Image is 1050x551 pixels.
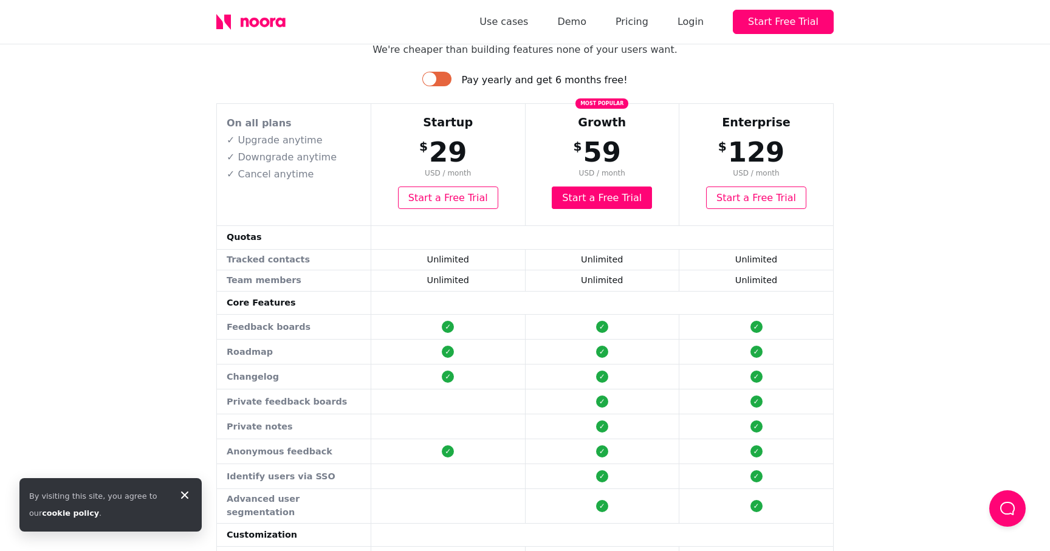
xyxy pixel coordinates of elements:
[596,500,608,512] div: ✓
[557,13,586,30] a: Demo
[680,168,832,179] span: USD / month
[575,98,628,109] span: Most popular
[596,346,608,358] div: ✓
[583,136,621,168] span: 59
[398,187,498,209] a: Start a Free Trial
[429,136,467,168] span: 29
[596,445,608,457] div: ✓
[596,321,608,333] div: ✓
[718,137,727,156] span: $
[442,321,454,333] div: ✓
[217,249,371,270] td: Tracked contacts
[526,114,679,132] div: Growth
[574,137,582,156] span: $
[750,395,763,408] div: ✓
[679,249,834,270] td: Unlimited
[680,114,832,132] div: Enterprise
[750,371,763,383] div: ✓
[596,470,608,482] div: ✓
[217,270,371,292] td: Team members
[227,167,361,182] p: ✓ Cancel anytime
[442,371,454,383] div: ✓
[217,523,371,547] td: Customization
[750,445,763,457] div: ✓
[616,13,648,30] a: Pricing
[750,346,763,358] div: ✓
[217,315,371,340] td: Feedback boards
[227,133,361,148] p: ✓ Upgrade anytime
[372,114,524,132] div: Startup
[706,187,806,209] a: Start a Free Trial
[525,249,679,270] td: Unlimited
[216,43,834,57] p: We're cheaper than building features none of your users want.
[750,420,763,433] div: ✓
[42,508,99,518] a: cookie policy
[217,364,371,389] td: Changelog
[217,389,371,414] td: Private feedback boards
[728,136,785,168] span: 129
[29,488,168,522] div: By visiting this site, you agree to our .
[733,10,834,34] button: Start Free Trial
[525,270,679,292] td: Unlimited
[227,117,292,129] strong: On all plans
[679,270,834,292] td: Unlimited
[371,270,526,292] td: Unlimited
[217,489,371,523] td: Advanced user segmentation
[596,395,608,408] div: ✓
[372,168,524,179] span: USD / month
[461,72,627,89] div: Pay yearly and get 6 months free!
[217,340,371,364] td: Roadmap
[217,225,371,249] td: Quotas
[371,249,526,270] td: Unlimited
[596,420,608,433] div: ✓
[217,291,371,315] td: Core Features
[526,168,679,179] span: USD / month
[217,464,371,489] td: Identify users via SSO
[989,490,1026,527] button: Load Chat
[442,346,454,358] div: ✓
[750,470,763,482] div: ✓
[479,13,528,30] a: Use cases
[419,137,428,156] span: $
[596,371,608,383] div: ✓
[750,500,763,512] div: ✓
[227,150,361,165] p: ✓ Downgrade anytime
[442,445,454,457] div: ✓
[552,187,652,209] a: Start a Free Trial
[217,414,371,439] td: Private notes
[217,439,371,464] td: Anonymous feedback
[678,13,704,30] div: Login
[750,321,763,333] div: ✓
